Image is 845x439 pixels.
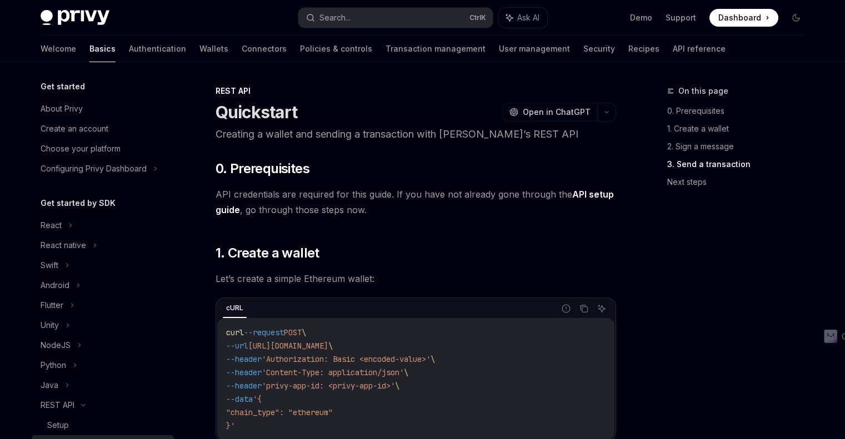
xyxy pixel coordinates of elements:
[262,354,431,364] span: 'Authorization: Basic <encoded-value>'
[226,421,235,431] span: }'
[718,12,761,23] span: Dashboard
[242,36,287,62] a: Connectors
[226,367,262,377] span: --header
[226,327,244,337] span: curl
[47,418,69,432] div: Setup
[41,319,59,332] div: Unity
[502,103,597,122] button: Open in ChatGPT
[41,80,85,93] h5: Get started
[667,102,814,120] a: 0. Prerequisites
[319,11,351,24] div: Search...
[41,398,74,412] div: REST API
[41,379,58,392] div: Java
[41,299,63,312] div: Flutter
[41,162,147,175] div: Configuring Privy Dashboard
[32,415,174,435] a: Setup
[559,301,573,316] button: Report incorrect code
[523,107,591,118] span: Open in ChatGPT
[216,186,616,218] span: API credentials are required for this guide. If you have not already gone through the , go throug...
[41,102,83,115] div: About Privy
[41,10,109,26] img: dark logo
[328,341,333,351] span: \
[226,354,262,364] span: --header
[41,239,86,252] div: React native
[216,271,616,286] span: Let’s create a simple Ethereum wallet:
[666,12,696,23] a: Support
[395,381,399,391] span: \
[226,394,253,404] span: --data
[41,339,71,352] div: NodeJS
[216,127,616,142] p: Creating a wallet and sending a transaction with [PERSON_NAME]’s REST API
[244,327,284,337] span: --request
[216,244,319,262] span: 1. Create a wallet
[386,36,486,62] a: Transaction management
[223,301,247,315] div: cURL
[41,122,108,135] div: Create an account
[284,327,302,337] span: POST
[41,359,66,372] div: Python
[431,354,435,364] span: \
[32,119,174,139] a: Create an account
[32,139,174,159] a: Choose your platform
[667,138,814,155] a: 2. Sign a message
[262,381,395,391] span: 'privy-app-id: <privy-app-id>'
[300,36,372,62] a: Policies & controls
[199,36,228,62] a: Wallets
[498,8,547,28] button: Ask AI
[216,85,616,97] div: REST API
[32,99,174,119] a: About Privy
[404,367,408,377] span: \
[41,36,76,62] a: Welcome
[469,13,486,22] span: Ctrl K
[41,279,69,292] div: Android
[41,259,58,272] div: Swift
[129,36,186,62] a: Authentication
[41,142,121,155] div: Choose your platform
[41,196,116,210] h5: Get started by SDK
[248,341,328,351] span: [URL][DOMAIN_NAME]
[673,36,726,62] a: API reference
[226,381,262,391] span: --header
[216,160,309,178] span: 0. Prerequisites
[594,301,609,316] button: Ask AI
[667,155,814,173] a: 3. Send a transaction
[577,301,591,316] button: Copy the contents from the code block
[678,84,728,98] span: On this page
[667,120,814,138] a: 1. Create a wallet
[583,36,615,62] a: Security
[226,341,248,351] span: --url
[216,102,298,122] h1: Quickstart
[41,219,62,232] div: React
[89,36,116,62] a: Basics
[253,394,262,404] span: '{
[298,8,493,28] button: Search...CtrlK
[226,407,333,417] span: "chain_type": "ethereum"
[262,367,404,377] span: 'Content-Type: application/json'
[628,36,659,62] a: Recipes
[302,327,306,337] span: \
[667,173,814,191] a: Next steps
[787,9,805,27] button: Toggle dark mode
[709,9,778,27] a: Dashboard
[630,12,652,23] a: Demo
[499,36,570,62] a: User management
[517,12,539,23] span: Ask AI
